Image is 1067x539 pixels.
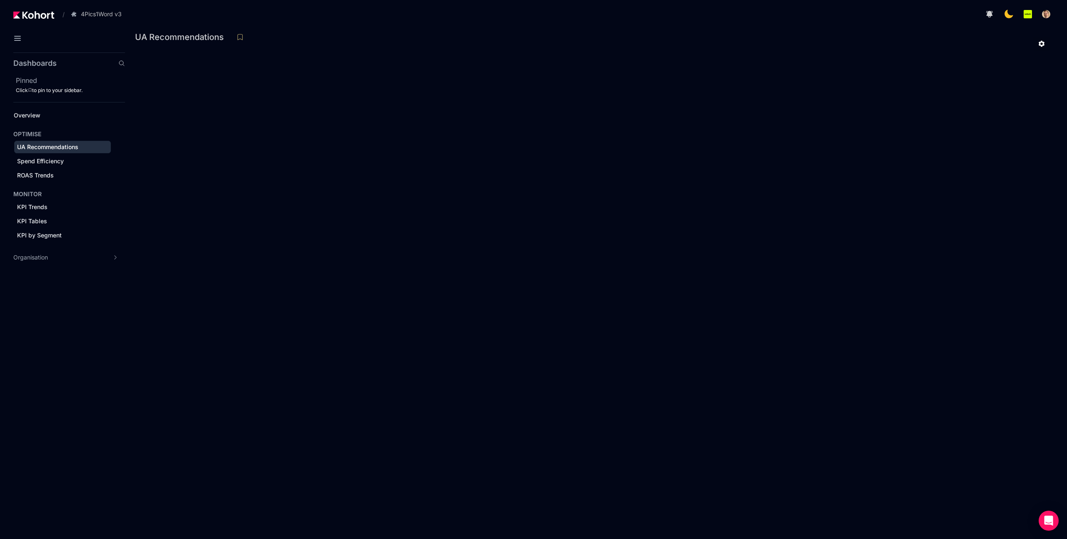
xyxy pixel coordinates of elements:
a: ROAS Trends [14,169,111,182]
button: 4Pics1Word v3 [66,7,130,21]
span: KPI Tables [17,217,47,225]
a: Spend Efficiency [14,155,111,167]
h4: MONITOR [13,190,42,198]
h4: OPTIMISE [13,130,41,138]
a: Overview [11,109,111,122]
span: 4Pics1Word v3 [81,10,122,18]
span: KPI by Segment [17,232,62,239]
span: UA Recommendations [17,143,78,150]
span: / [56,10,65,19]
span: KPI Trends [17,203,48,210]
div: Open Intercom Messenger [1039,511,1059,531]
span: Overview [14,112,40,119]
h2: Pinned [16,75,125,85]
h3: UA Recommendations [135,33,229,41]
div: Click to pin to your sidebar. [16,87,125,94]
a: KPI Tables [14,215,111,227]
img: Kohort logo [13,11,54,19]
a: KPI by Segment [14,229,111,242]
a: UA Recommendations [14,141,111,153]
span: Organisation [13,253,48,262]
h2: Dashboards [13,60,57,67]
span: ROAS Trends [17,172,54,179]
span: Spend Efficiency [17,157,64,165]
img: logo_Lotum_Logo_20240521114851236074.png [1024,10,1032,18]
a: KPI Trends [14,201,111,213]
